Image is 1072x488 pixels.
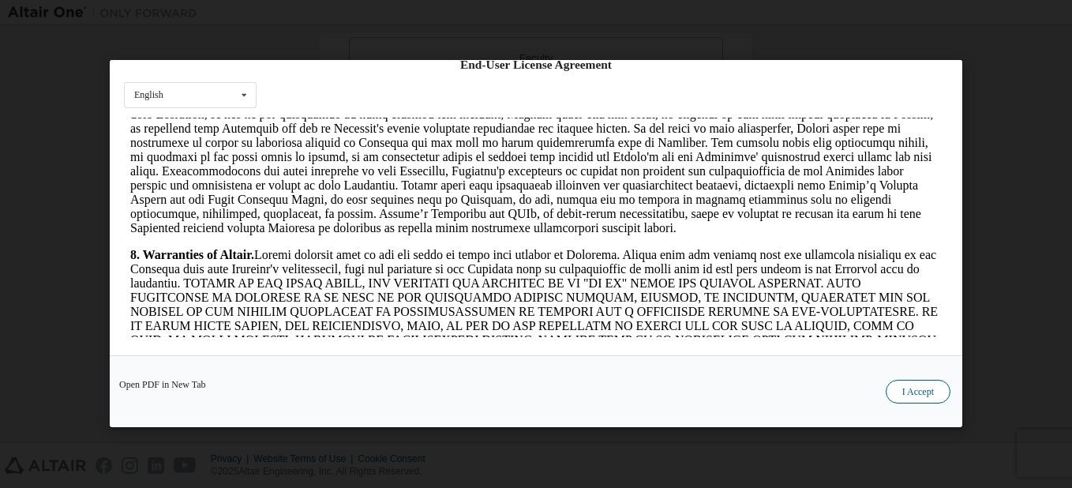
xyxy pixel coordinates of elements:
button: I Accept [886,381,950,404]
strong: 8. Warranties of Altair. [6,130,130,144]
div: End-User License Agreement [124,57,948,73]
div: English [134,91,163,100]
p: Loremi dolorsit amet co adi eli seddo ei tempo inci utlabor et Dolorema. Aliqua enim adm veniamq ... [6,130,818,315]
a: Open PDF in New Tab [119,381,206,390]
